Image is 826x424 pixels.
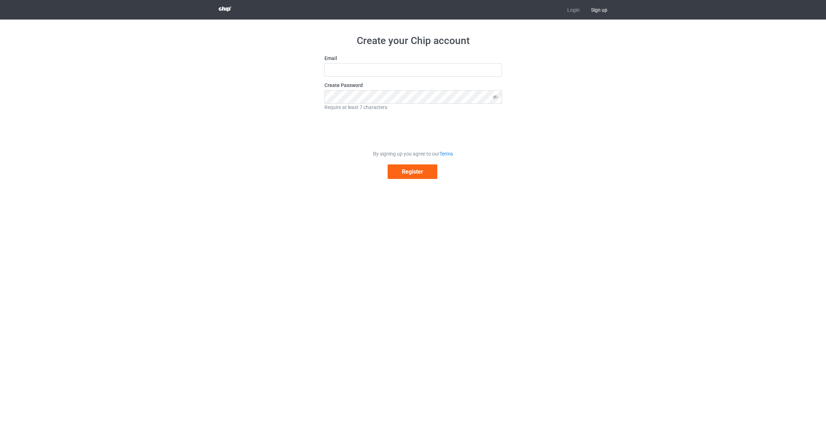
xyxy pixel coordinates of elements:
div: By signing up you agree to our [324,150,502,157]
label: Create Password [324,82,502,89]
div: Require at least 7 characters [324,104,502,111]
a: Terms [439,151,453,157]
h1: Create your Chip account [324,34,502,47]
label: Email [324,55,502,62]
iframe: reCAPTCHA [359,116,467,143]
img: 3d383065fc803cdd16c62507c020ddf8.png [219,6,231,12]
button: Register [388,164,437,179]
